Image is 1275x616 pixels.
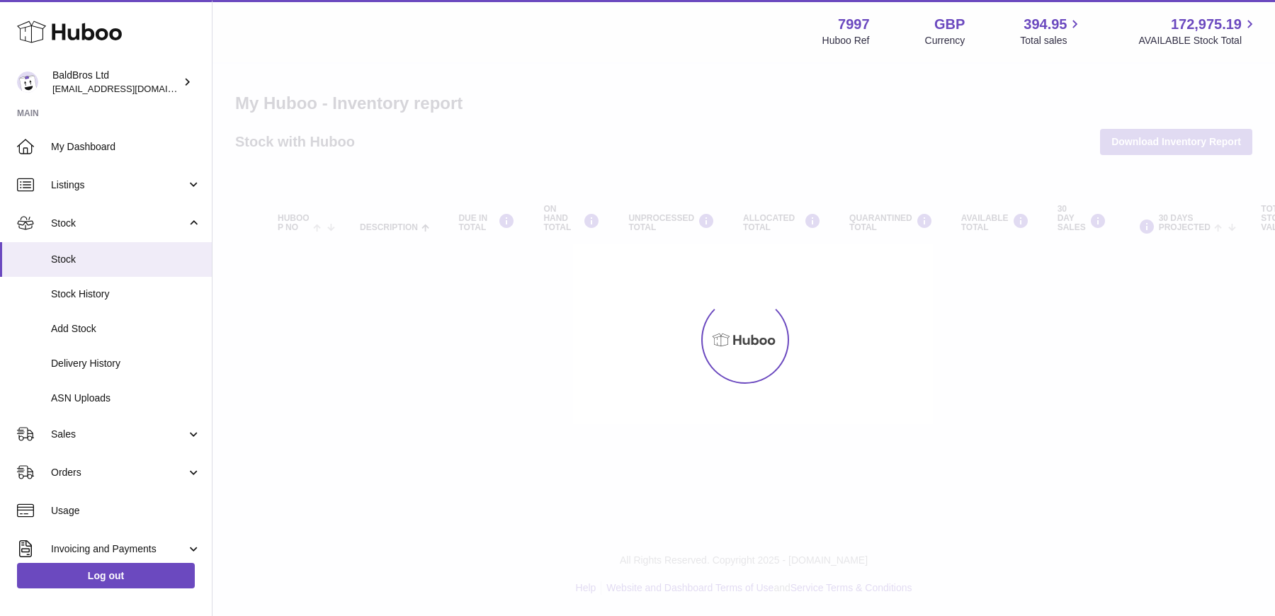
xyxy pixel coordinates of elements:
[1024,15,1067,34] span: 394.95
[51,357,201,370] span: Delivery History
[1171,15,1242,34] span: 172,975.19
[52,69,180,96] div: BaldBros Ltd
[51,504,201,518] span: Usage
[1138,15,1258,47] a: 172,975.19 AVAILABLE Stock Total
[51,217,186,230] span: Stock
[1020,15,1083,47] a: 394.95 Total sales
[1138,34,1258,47] span: AVAILABLE Stock Total
[17,72,38,93] img: baldbrothersblog@gmail.com
[822,34,870,47] div: Huboo Ref
[17,563,195,588] a: Log out
[52,83,208,94] span: [EMAIL_ADDRESS][DOMAIN_NAME]
[51,466,186,479] span: Orders
[51,428,186,441] span: Sales
[51,542,186,556] span: Invoicing and Payments
[51,140,201,154] span: My Dashboard
[51,253,201,266] span: Stock
[51,287,201,301] span: Stock History
[838,15,870,34] strong: 7997
[51,322,201,336] span: Add Stock
[51,178,186,192] span: Listings
[925,34,965,47] div: Currency
[934,15,965,34] strong: GBP
[51,392,201,405] span: ASN Uploads
[1020,34,1083,47] span: Total sales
